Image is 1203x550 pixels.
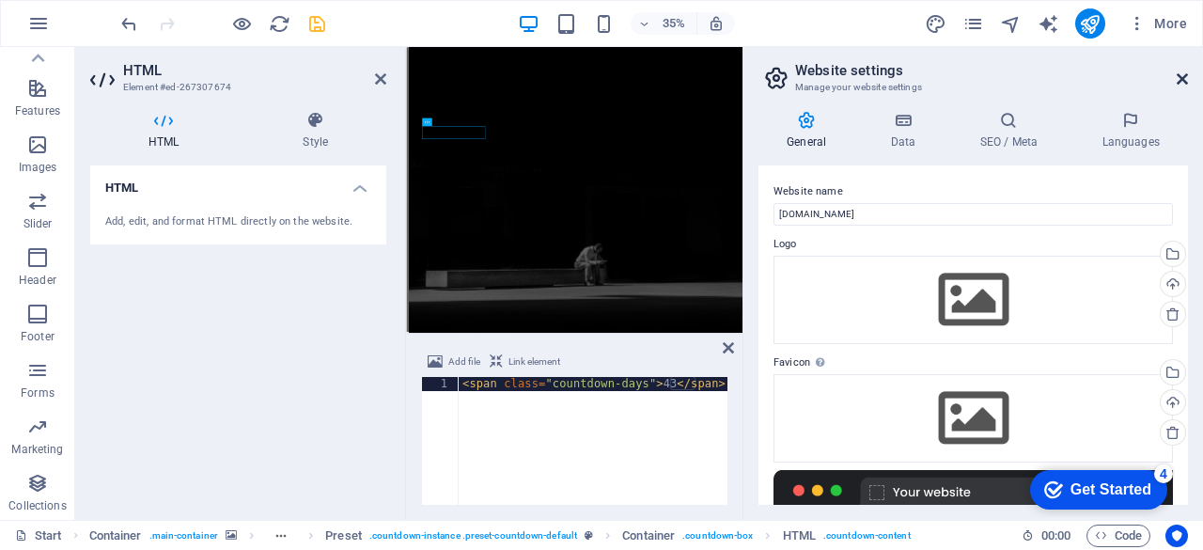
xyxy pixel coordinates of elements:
p: Header [19,273,56,288]
span: . countdown-content [823,525,911,547]
button: design [925,12,947,35]
h2: Website settings [795,62,1188,79]
button: save [305,12,328,35]
button: reload [268,12,290,35]
span: . main-container [149,525,218,547]
button: undo [117,12,140,35]
span: Add file [448,351,480,373]
h4: General [758,111,862,150]
p: Collections [8,498,66,513]
input: Name... [773,203,1173,226]
h6: Session time [1022,525,1071,547]
p: Footer [21,329,55,344]
p: Features [15,103,60,118]
p: Images [19,160,57,175]
label: Favicon [773,352,1173,374]
div: Select files from the file manager, stock photos, or upload file(s) [773,374,1173,463]
h4: Data [862,111,951,150]
h4: HTML [90,111,244,150]
i: Design (Ctrl+Alt+Y) [925,13,946,35]
span: Click to select. Double-click to edit [325,525,362,547]
span: Click to select. Double-click to edit [783,525,816,547]
div: 1 [422,377,460,391]
p: Forms [21,385,55,401]
p: Slider [23,216,53,231]
i: AI Writer [1038,13,1059,35]
h4: SEO / Meta [951,111,1073,150]
button: Add file [425,351,483,373]
i: Undo: Change text (Ctrl+Z) [118,13,140,35]
button: Code [1086,525,1150,547]
span: : [1055,528,1057,542]
i: Save (Ctrl+S) [306,13,328,35]
i: Pages (Ctrl+Alt+S) [962,13,984,35]
label: Logo [773,233,1173,256]
div: Add, edit, and format HTML directly on the website. [105,214,371,230]
button: More [1120,8,1195,39]
button: 35% [631,12,697,35]
span: More [1128,14,1187,33]
h4: Languages [1073,111,1188,150]
span: 00 00 [1041,525,1070,547]
i: Publish [1079,13,1101,35]
span: Code [1095,525,1142,547]
button: navigator [1000,12,1023,35]
label: Website name [773,181,1173,203]
button: Link element [487,351,563,373]
span: . countdown-box [682,525,753,547]
a: Click to cancel selection. Double-click to open Pages [15,525,62,547]
h3: Element #ed-267307674 [123,79,349,96]
nav: breadcrumb [89,525,911,547]
span: Link element [508,351,560,373]
p: Marketing [11,442,63,457]
h3: Manage your website settings [795,79,1150,96]
button: text_generator [1038,12,1060,35]
h4: Style [244,111,386,150]
span: Click to select. Double-click to edit [622,525,675,547]
iframe: To enrich screen reader interactions, please activate Accessibility in Grammarly extension settings [1015,461,1175,517]
i: This element is a customizable preset [585,530,593,541]
i: On resize automatically adjust zoom level to fit chosen device. [708,15,725,32]
iframe: To enrich screen reader interactions, please activate Accessibility in Grammarly extension settings [406,47,742,332]
span: Click to select. Double-click to edit [89,525,142,547]
h6: 35% [659,12,689,35]
i: Reload page [269,13,290,35]
button: Usercentrics [1165,525,1188,547]
div: Select files from the file manager, stock photos, or upload file(s) [773,256,1173,344]
i: This element contains a background [226,530,237,541]
i: Navigator [1000,13,1022,35]
h4: HTML [90,165,386,199]
button: publish [1075,8,1105,39]
h2: HTML [123,62,386,79]
span: . countdown-instance .preset-countdown-default [369,525,577,547]
button: pages [962,12,985,35]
